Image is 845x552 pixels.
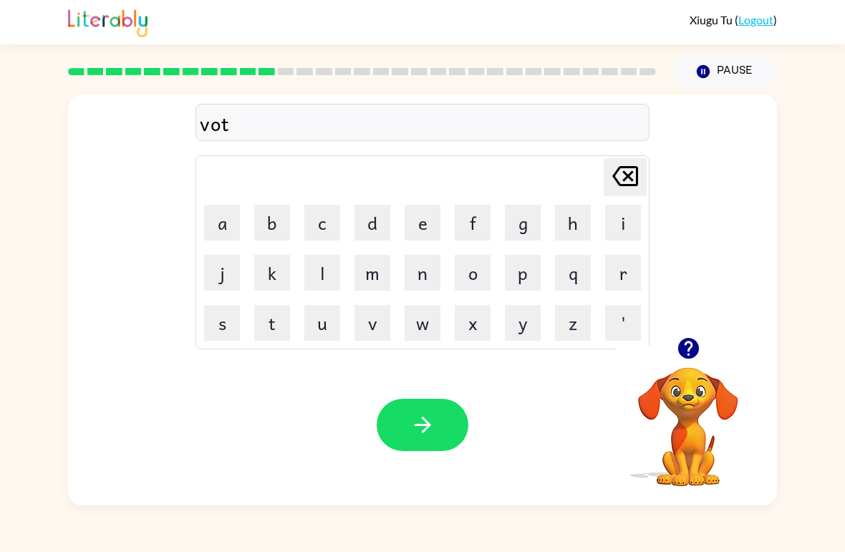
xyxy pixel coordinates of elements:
[690,13,777,26] div: ( )
[204,255,240,291] button: j
[505,255,541,291] button: p
[690,13,735,26] span: Xiugu Tu
[505,305,541,341] button: y
[505,205,541,241] button: g
[738,13,773,26] a: Logout
[254,305,290,341] button: t
[354,205,390,241] button: d
[605,305,641,341] button: '
[68,6,148,37] img: Literably
[405,305,440,341] button: w
[204,205,240,241] button: a
[555,255,591,291] button: q
[304,255,340,291] button: l
[455,255,491,291] button: o
[455,305,491,341] button: x
[673,55,777,88] button: Pause
[304,205,340,241] button: c
[605,255,641,291] button: r
[254,205,290,241] button: b
[354,305,390,341] button: v
[555,305,591,341] button: z
[555,205,591,241] button: h
[405,205,440,241] button: e
[617,345,760,488] video: Your browser must support playing .mp4 files to use Literably. Please try using another browser.
[254,255,290,291] button: k
[200,108,645,138] div: vot
[304,305,340,341] button: u
[405,255,440,291] button: n
[605,205,641,241] button: i
[204,305,240,341] button: s
[455,205,491,241] button: f
[354,255,390,291] button: m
